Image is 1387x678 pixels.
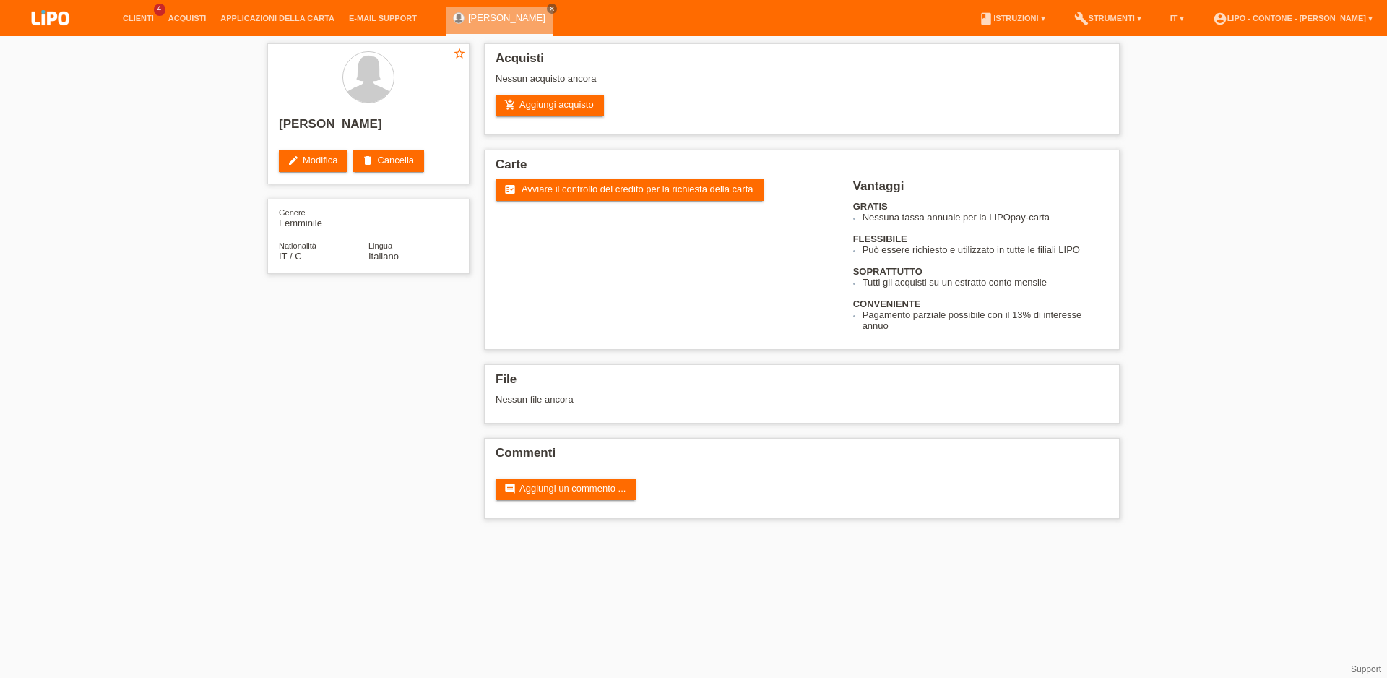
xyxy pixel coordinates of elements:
a: buildStrumenti ▾ [1067,14,1149,22]
a: Clienti [116,14,161,22]
i: star_border [453,47,466,60]
a: [PERSON_NAME] [468,12,545,23]
a: Acquisti [161,14,214,22]
span: Italiano [368,251,399,262]
h2: Commenti [496,446,1108,468]
a: editModifica [279,150,347,172]
h2: File [496,372,1108,394]
i: close [548,5,556,12]
a: deleteCancella [353,150,424,172]
li: Nessuna tassa annuale per la LIPOpay-carta [863,212,1108,223]
span: Avviare il controllo del credito per la richiesta della carta [522,184,753,194]
i: delete [362,155,373,166]
i: account_circle [1213,12,1227,26]
i: comment [504,483,516,494]
span: Lingua [368,241,392,250]
i: add_shopping_cart [504,99,516,111]
a: add_shopping_cartAggiungi acquisto [496,95,604,116]
h2: Carte [496,158,1108,179]
a: close [547,4,557,14]
div: Nessun file ancora [496,394,937,405]
a: bookIstruzioni ▾ [972,14,1052,22]
a: star_border [453,47,466,62]
i: edit [288,155,299,166]
span: Nationalità [279,241,316,250]
h2: Vantaggi [853,179,1108,201]
a: account_circleLIPO - Contone - [PERSON_NAME] ▾ [1206,14,1380,22]
i: build [1074,12,1089,26]
div: Nessun acquisto ancora [496,73,1108,95]
a: E-mail Support [342,14,424,22]
a: LIPO pay [14,30,87,40]
span: Italia / C / 05.03.1980 [279,251,302,262]
a: commentAggiungi un commento ... [496,479,636,500]
b: GRATIS [853,201,888,212]
span: Genere [279,208,306,217]
div: Femminile [279,207,368,228]
i: book [979,12,993,26]
h2: [PERSON_NAME] [279,117,458,139]
h2: Acquisti [496,51,1108,73]
a: IT ▾ [1163,14,1191,22]
a: fact_check Avviare il controllo del credito per la richiesta della carta [496,179,764,201]
b: CONVENIENTE [853,299,921,309]
li: Pagamento parziale possibile con il 13% di interesse annuo [863,309,1108,331]
li: Tutti gli acquisti su un estratto conto mensile [863,277,1108,288]
b: SOPRATTUTTO [853,266,922,277]
span: 4 [154,4,165,16]
a: Applicazioni della carta [213,14,342,22]
b: FLESSIBILE [853,233,907,244]
li: Può essere richiesto e utilizzato in tutte le filiali LIPO [863,244,1108,255]
i: fact_check [504,184,516,195]
a: Support [1351,664,1381,674]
